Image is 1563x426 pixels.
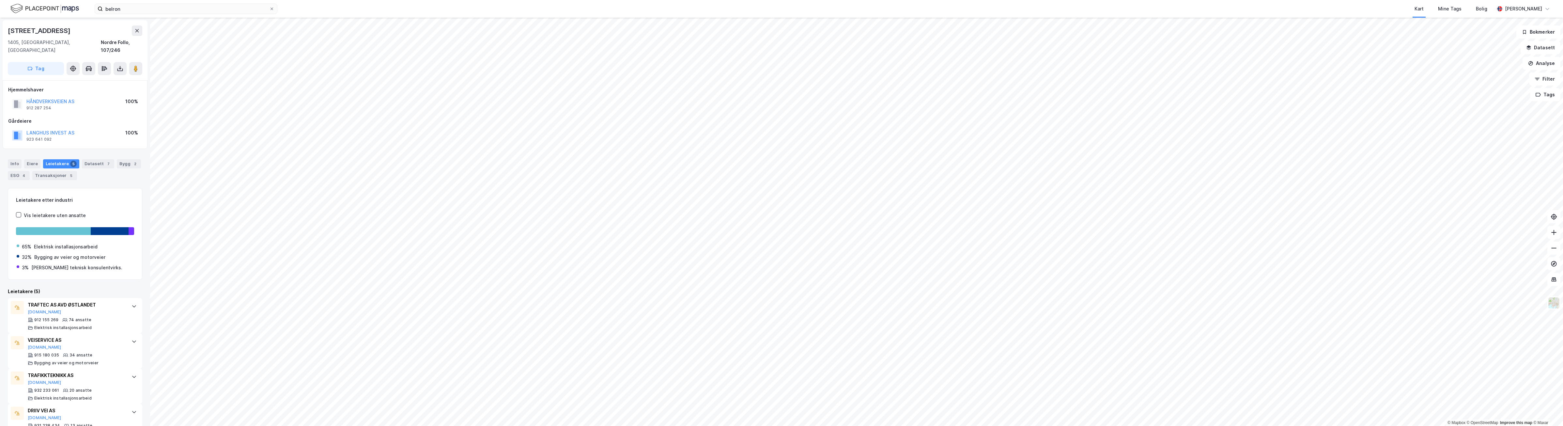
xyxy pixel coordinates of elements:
div: 20 ansatte [70,388,92,393]
button: [DOMAIN_NAME] [28,345,61,350]
div: 912 155 269 [34,317,58,323]
div: 915 180 035 [34,353,59,358]
a: OpenStreetMap [1467,420,1498,425]
button: [DOMAIN_NAME] [28,380,61,385]
button: [DOMAIN_NAME] [28,415,61,420]
div: 5 [68,172,74,179]
input: Søk på adresse, matrikkel, gårdeiere, leietakere eller personer [103,4,269,14]
div: 912 287 254 [26,105,51,111]
div: [STREET_ADDRESS] [8,25,72,36]
button: Datasett [1521,41,1560,54]
div: Datasett [82,159,114,168]
div: Gårdeiere [8,117,142,125]
div: Bolig [1476,5,1487,13]
img: logo.f888ab2527a4732fd821a326f86c7f29.svg [10,3,79,14]
div: TRAFIKKTEKNIKK AS [28,371,125,379]
div: 1405, [GEOGRAPHIC_DATA], [GEOGRAPHIC_DATA] [8,39,101,54]
div: Leietakere [43,159,79,168]
button: Analyse [1523,57,1560,70]
div: Kart [1415,5,1424,13]
div: 100% [125,98,138,105]
div: Mine Tags [1438,5,1462,13]
div: Leietakere etter industri [16,196,134,204]
div: Transaksjoner [32,171,77,180]
button: Bokmerker [1516,25,1560,39]
div: [PERSON_NAME] teknisk konsulentvirks. [31,264,122,272]
div: 34 ansatte [70,353,92,358]
div: Eiere [24,159,40,168]
div: Bygging av veier og motorveier [34,360,99,366]
div: 74 ansatte [69,317,91,323]
div: Bygging av veier og motorveier [34,253,105,261]
a: Improve this map [1500,420,1532,425]
div: 65% [22,243,31,251]
div: Leietakere (5) [8,288,142,295]
div: Bygg [117,159,141,168]
div: 7 [105,161,112,167]
div: 32% [22,253,32,261]
div: Info [8,159,22,168]
a: Mapbox [1447,420,1465,425]
button: Tags [1530,88,1560,101]
div: Vis leietakere uten ansatte [24,212,86,219]
div: Elektrisk installasjonsarbeid [34,325,92,330]
button: Filter [1529,72,1560,86]
iframe: Chat Widget [1530,395,1563,426]
img: Z [1548,297,1560,309]
div: 3% [22,264,29,272]
div: Nordre Follo, 107/246 [101,39,142,54]
div: 5 [70,161,77,167]
div: 923 641 092 [26,137,52,142]
div: Elektrisk installasjonsarbeid [34,243,98,251]
div: TRAFTEC AS AVD ØSTLANDET [28,301,125,309]
button: [DOMAIN_NAME] [28,309,61,315]
div: [PERSON_NAME] [1505,5,1542,13]
div: 932 233 061 [34,388,59,393]
div: Hjemmelshaver [8,86,142,94]
div: DRIIV VEI AS [28,407,125,415]
div: VEISERVICE AS [28,336,125,344]
div: ESG [8,171,30,180]
div: 4 [21,172,27,179]
div: 2 [132,161,138,167]
div: 100% [125,129,138,137]
div: Elektrisk installasjonsarbeid [34,396,92,401]
button: Tag [8,62,64,75]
